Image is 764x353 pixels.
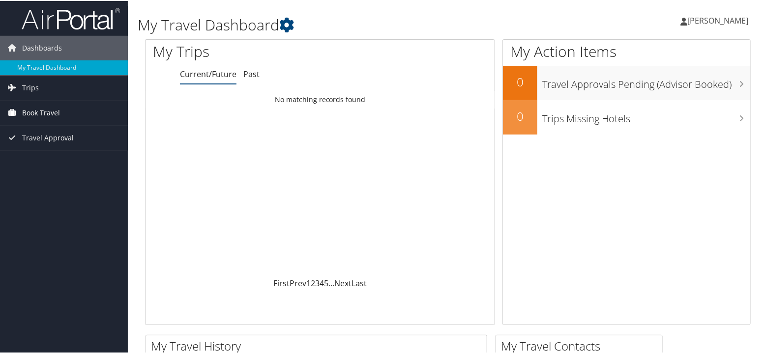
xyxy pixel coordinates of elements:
span: … [328,277,334,288]
img: airportal-logo.png [22,6,120,29]
a: First [273,277,290,288]
h3: Travel Approvals Pending (Advisor Booked) [542,72,750,90]
h1: My Trips [153,40,342,61]
a: Current/Future [180,68,236,79]
a: Past [243,68,260,79]
a: [PERSON_NAME] [680,5,758,34]
a: 3 [315,277,320,288]
span: [PERSON_NAME] [687,14,748,25]
a: 0Trips Missing Hotels [503,99,750,134]
a: 0Travel Approvals Pending (Advisor Booked) [503,65,750,99]
a: Last [352,277,367,288]
a: Next [334,277,352,288]
a: 4 [320,277,324,288]
a: 1 [306,277,311,288]
h1: My Travel Dashboard [138,14,551,34]
td: No matching records found [146,90,495,108]
span: Book Travel [22,100,60,124]
span: Dashboards [22,35,62,59]
a: 2 [311,277,315,288]
h1: My Action Items [503,40,750,61]
span: Travel Approval [22,125,74,149]
h2: 0 [503,107,537,124]
h2: 0 [503,73,537,89]
span: Trips [22,75,39,99]
a: Prev [290,277,306,288]
h3: Trips Missing Hotels [542,106,750,125]
a: 5 [324,277,328,288]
